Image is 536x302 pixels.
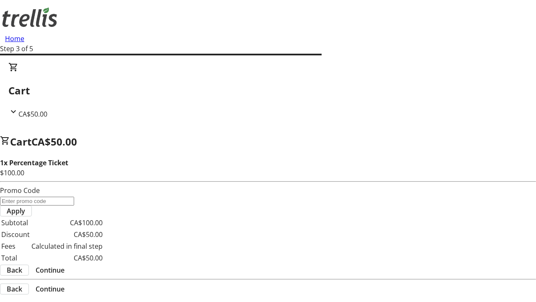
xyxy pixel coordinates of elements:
[1,241,30,252] td: Fees
[31,229,103,240] td: CA$50.00
[36,265,64,275] span: Continue
[18,109,47,119] span: CA$50.00
[7,284,22,294] span: Back
[1,217,30,228] td: Subtotal
[7,206,25,216] span: Apply
[36,284,64,294] span: Continue
[1,229,30,240] td: Discount
[31,253,103,263] td: CA$50.00
[29,284,71,294] button: Continue
[8,83,528,98] h2: Cart
[10,135,31,148] span: Cart
[1,253,30,263] td: Total
[31,217,103,228] td: CA$100.00
[8,62,528,119] div: CartCA$50.00
[31,135,77,148] span: CA$50.00
[7,265,22,275] span: Back
[31,241,103,252] td: Calculated in final step
[29,265,71,275] button: Continue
